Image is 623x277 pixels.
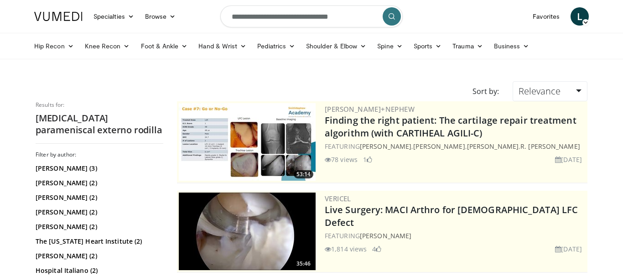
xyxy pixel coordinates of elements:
[36,208,161,217] a: [PERSON_NAME] (2)
[135,37,193,55] a: Foot & Ankle
[36,251,161,261] a: [PERSON_NAME] (2)
[36,237,161,246] a: The [US_STATE] Heart Institute (2)
[294,170,313,178] span: 53:14
[527,7,565,26] a: Favorites
[360,142,411,151] a: [PERSON_NAME]
[325,204,578,229] a: Live Surgery: MACI Arthro for [DEMOGRAPHIC_DATA] LFC Defect
[325,114,576,139] a: Finding the right patient: The cartilage repair treatment algorithm (with CARTIHEAL AGILI-C)
[88,7,140,26] a: Specialties
[34,12,83,21] img: VuMedi Logo
[36,222,161,231] a: [PERSON_NAME] (2)
[36,101,163,109] p: Results for:
[29,37,79,55] a: Hip Recon
[294,260,313,268] span: 35:46
[555,244,582,254] li: [DATE]
[193,37,252,55] a: Hand & Wrist
[220,5,403,27] input: Search topics, interventions
[363,155,372,164] li: 1
[372,244,381,254] li: 4
[36,164,161,173] a: [PERSON_NAME] (3)
[555,155,582,164] li: [DATE]
[325,155,358,164] li: 78 views
[408,37,447,55] a: Sports
[467,142,519,151] a: [PERSON_NAME]
[520,142,580,151] a: R. [PERSON_NAME]
[36,151,163,158] h3: Filter by author:
[325,231,586,240] div: FEATURING
[513,81,587,101] a: Relevance
[447,37,488,55] a: Trauma
[466,81,506,101] div: Sort by:
[179,103,316,181] a: 53:14
[413,142,465,151] a: [PERSON_NAME]
[325,194,351,203] a: Vericel
[179,193,316,270] img: eb023345-1e2d-4374-a840-ddbc99f8c97c.300x170_q85_crop-smart_upscale.jpg
[36,266,161,275] a: Hospital Italiano (2)
[252,37,301,55] a: Pediatrics
[325,105,415,114] a: [PERSON_NAME]+Nephew
[79,37,135,55] a: Knee Recon
[179,193,316,270] a: 35:46
[571,7,589,26] a: L
[325,244,367,254] li: 1,814 views
[360,231,411,240] a: [PERSON_NAME]
[325,141,586,151] div: FEATURING , , ,
[36,193,161,202] a: [PERSON_NAME] (2)
[179,103,316,181] img: 2894c166-06ea-43da-b75e-3312627dae3b.300x170_q85_crop-smart_upscale.jpg
[140,7,182,26] a: Browse
[36,178,161,188] a: [PERSON_NAME] (2)
[519,85,561,97] span: Relevance
[372,37,408,55] a: Spine
[301,37,372,55] a: Shoulder & Elbow
[36,112,163,136] h2: [MEDICAL_DATA] parameniscal externo rodilla
[488,37,535,55] a: Business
